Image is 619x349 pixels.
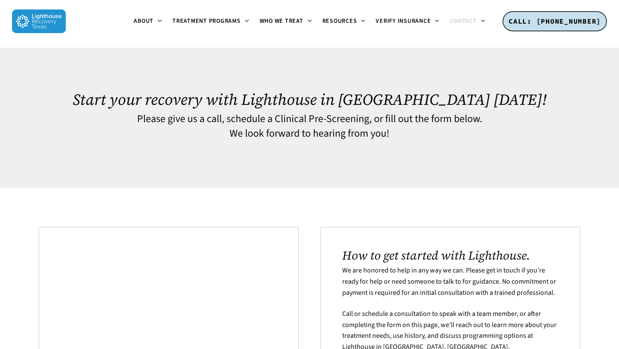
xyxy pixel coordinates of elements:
[371,18,444,25] a: Verify Insurance
[450,17,476,25] span: Contact
[376,17,431,25] span: Verify Insurance
[39,91,580,108] h1: Start your recovery with Lighthouse in [GEOGRAPHIC_DATA] [DATE]!
[342,266,556,297] span: We are honored to help in any way we can. Please get in touch if you’re ready for help or need so...
[12,9,66,33] img: Lighthouse Recovery Texas
[39,113,580,125] h4: Please give us a call, schedule a Clinical Pre-Screening, or fill out the form below.
[172,17,241,25] span: Treatment Programs
[317,18,371,25] a: Resources
[342,248,558,262] h2: How to get started with Lighthouse.
[503,11,607,32] a: CALL: [PHONE_NUMBER]
[129,18,167,25] a: About
[134,17,153,25] span: About
[322,17,357,25] span: Resources
[260,17,303,25] span: Who We Treat
[444,18,490,25] a: Contact
[509,17,601,25] span: CALL: [PHONE_NUMBER]
[167,18,254,25] a: Treatment Programs
[39,128,580,139] h4: We look forward to hearing from you!
[254,18,317,25] a: Who We Treat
